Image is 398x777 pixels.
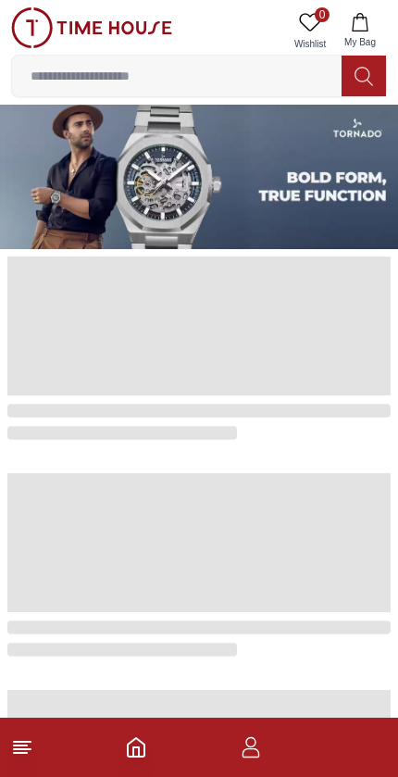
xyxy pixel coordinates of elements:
[11,7,172,48] img: ...
[287,7,333,55] a: 0Wishlist
[315,7,330,22] span: 0
[337,35,383,49] span: My Bag
[125,736,147,758] a: Home
[333,7,387,55] button: My Bag
[287,37,333,51] span: Wishlist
